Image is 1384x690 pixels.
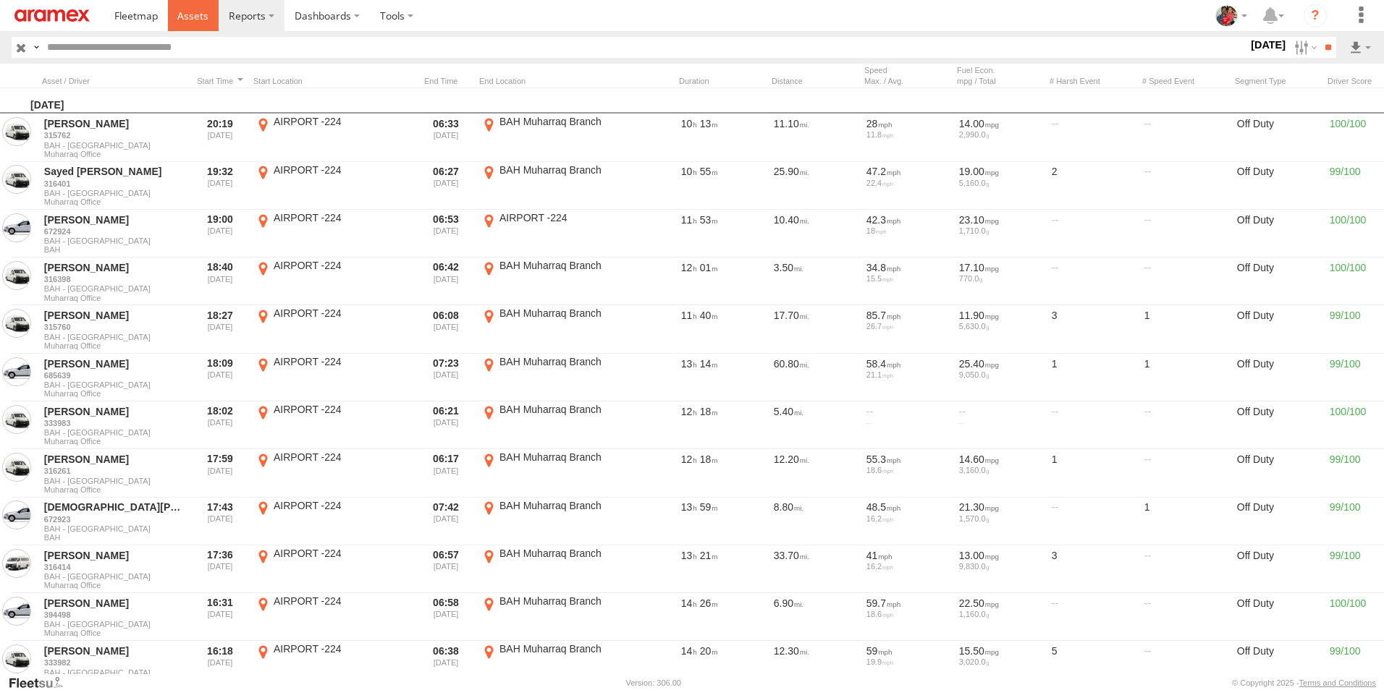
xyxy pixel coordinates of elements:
[193,115,248,160] div: Entered prior to selected date range
[681,501,697,513] span: 13
[681,262,697,273] span: 12
[193,211,248,256] div: Entered prior to selected date range
[1348,37,1372,58] label: Export results as...
[274,403,410,416] div: AIRPORT -224
[2,501,31,529] a: View Asset in Asset Management
[44,533,185,542] span: Filter Results to this Group
[1050,355,1136,400] div: 1
[193,355,248,400] div: Entered prior to selected date range
[44,657,185,668] a: 333982
[44,284,185,293] span: BAH - [GEOGRAPHIC_DATA]
[193,499,248,544] div: Entered prior to selected date range
[772,163,858,208] div: 25.90
[253,403,413,448] label: Click to View Event Location
[1235,595,1322,639] div: Off Duty
[44,357,185,370] a: [PERSON_NAME]
[2,644,31,673] a: View Asset in Asset Management
[959,466,1042,474] div: 3,160.0
[193,76,248,86] div: Click to Sort
[700,262,718,273] span: 01
[866,130,949,139] div: 11.8
[44,197,185,206] span: Filter Results to this Group
[681,166,697,177] span: 10
[274,595,410,608] div: AIRPORT -224
[418,355,473,400] div: Exited after selected date range
[700,166,718,177] span: 55
[866,322,949,331] div: 26.7
[1299,678,1376,687] a: Terms and Conditions
[418,547,473,592] div: Exited after selected date range
[959,453,1042,466] div: 14.60
[418,403,473,448] div: Exited after selected date range
[2,117,31,146] a: View Asset in Asset Management
[772,259,858,304] div: 3.50
[700,501,718,513] span: 59
[1235,642,1322,687] div: Off Duty
[866,117,949,130] div: 28
[44,466,185,476] a: 316261
[479,307,638,352] label: Click to View Event Location
[44,141,185,150] span: BAH - [GEOGRAPHIC_DATA]
[44,294,185,302] span: Filter Results to this Group
[959,597,1042,610] div: 22.50
[418,115,473,160] div: Exited after selected date range
[959,130,1042,139] div: 2,990.0
[274,307,410,320] div: AIRPORT -224
[1142,499,1229,544] div: 1
[959,610,1042,618] div: 1,160.0
[681,453,697,465] span: 12
[2,165,31,194] a: View Asset in Asset Management
[499,403,636,416] div: BAH Muharraq Branch
[959,165,1042,178] div: 19.00
[479,547,638,592] label: Click to View Event Location
[44,437,185,446] span: Filter Results to this Group
[479,451,638,495] label: Click to View Event Location
[274,211,410,224] div: AIRPORT -224
[44,610,185,620] a: 394498
[959,370,1042,379] div: 9,050.0
[253,355,413,400] label: Click to View Event Location
[2,213,31,242] a: View Asset in Asset Management
[959,213,1042,226] div: 23.10
[681,214,697,226] span: 11
[959,501,1042,514] div: 21.30
[253,163,413,208] label: Click to View Event Location
[700,406,718,417] span: 18
[959,309,1042,322] div: 11.90
[499,499,636,512] div: BAH Muharraq Branch
[499,259,636,272] div: BAH Muharraq Branch
[44,524,185,533] span: BAH - [GEOGRAPHIC_DATA]
[44,274,185,284] a: 316398
[1235,115,1322,160] div: Off Duty
[866,610,949,618] div: 18.6
[274,499,410,512] div: AIRPORT -224
[479,595,638,639] label: Click to View Event Location
[959,562,1042,571] div: 9,830.0
[44,620,185,629] span: BAH - [GEOGRAPHIC_DATA]
[193,451,248,495] div: Entered prior to selected date range
[418,499,473,544] div: Exited after selected date range
[44,380,185,389] span: BAH - [GEOGRAPHIC_DATA]
[253,115,413,160] label: Click to View Event Location
[44,549,185,562] a: [PERSON_NAME]
[866,213,949,226] div: 42.3
[44,333,185,341] span: BAH - [GEOGRAPHIC_DATA]
[253,259,413,304] label: Click to View Event Location
[44,341,185,350] span: Filter Results to this Group
[8,676,75,690] a: Visit our Website
[959,657,1042,666] div: 3,020.0
[959,179,1042,187] div: 5,160.0
[44,322,185,332] a: 315760
[866,226,949,235] div: 18
[772,76,858,86] div: Click to Sort
[418,259,473,304] div: Exited after selected date range
[274,355,410,368] div: AIRPORT -224
[253,595,413,639] label: Click to View Event Location
[418,211,473,256] div: Exited after selected date range
[14,9,90,22] img: aramex-logo.svg
[1235,307,1322,352] div: Off Duty
[700,358,718,370] span: 14
[274,259,410,272] div: AIRPORT -224
[418,163,473,208] div: Exited after selected date range
[866,165,949,178] div: 47.2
